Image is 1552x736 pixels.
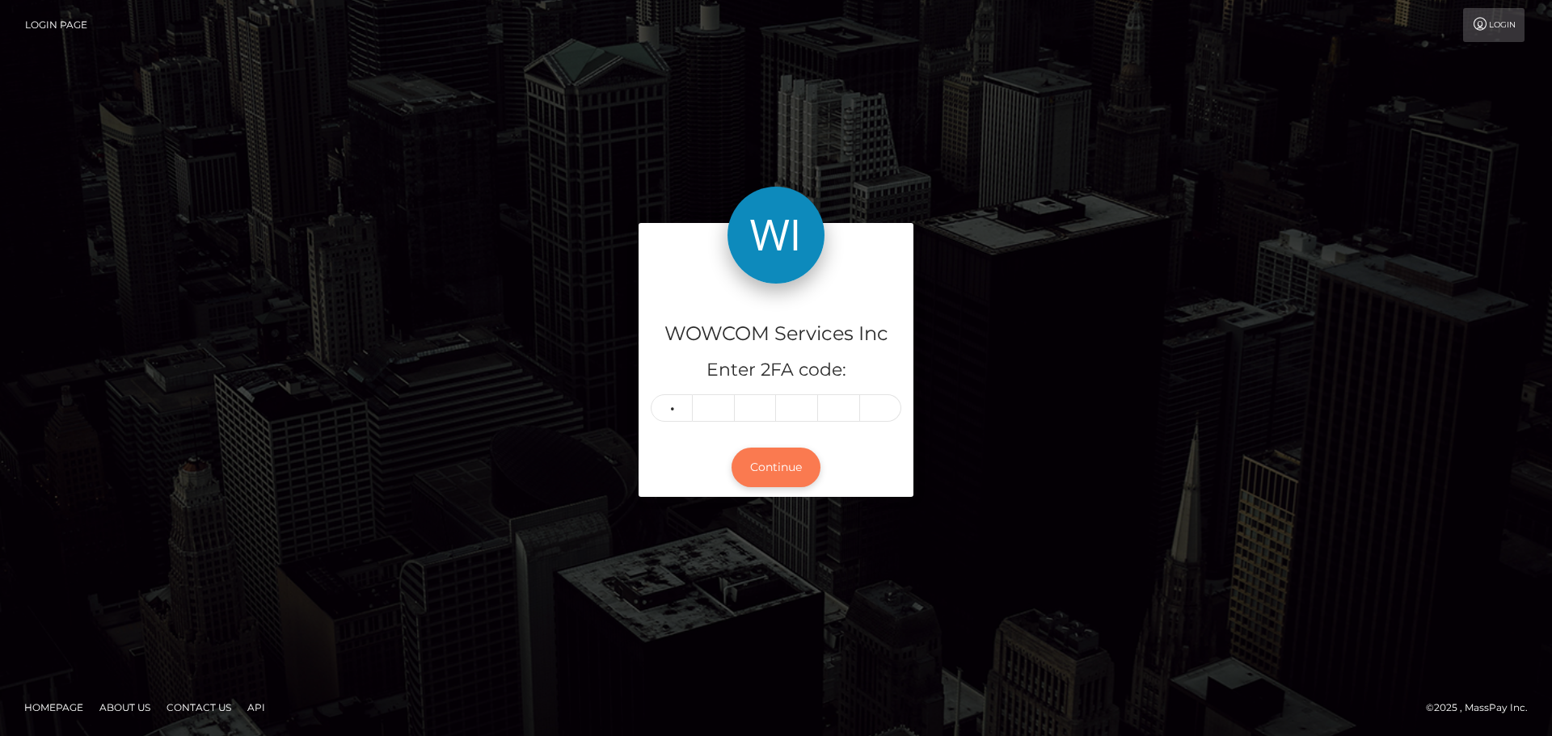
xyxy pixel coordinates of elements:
[1463,8,1525,42] a: Login
[651,358,901,383] h5: Enter 2FA code:
[93,695,157,720] a: About Us
[160,695,238,720] a: Contact Us
[25,8,87,42] a: Login Page
[732,448,820,487] button: Continue
[1426,699,1540,717] div: © 2025 , MassPay Inc.
[651,320,901,348] h4: WOWCOM Services Inc
[241,695,272,720] a: API
[727,187,824,284] img: WOWCOM Services Inc
[18,695,90,720] a: Homepage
